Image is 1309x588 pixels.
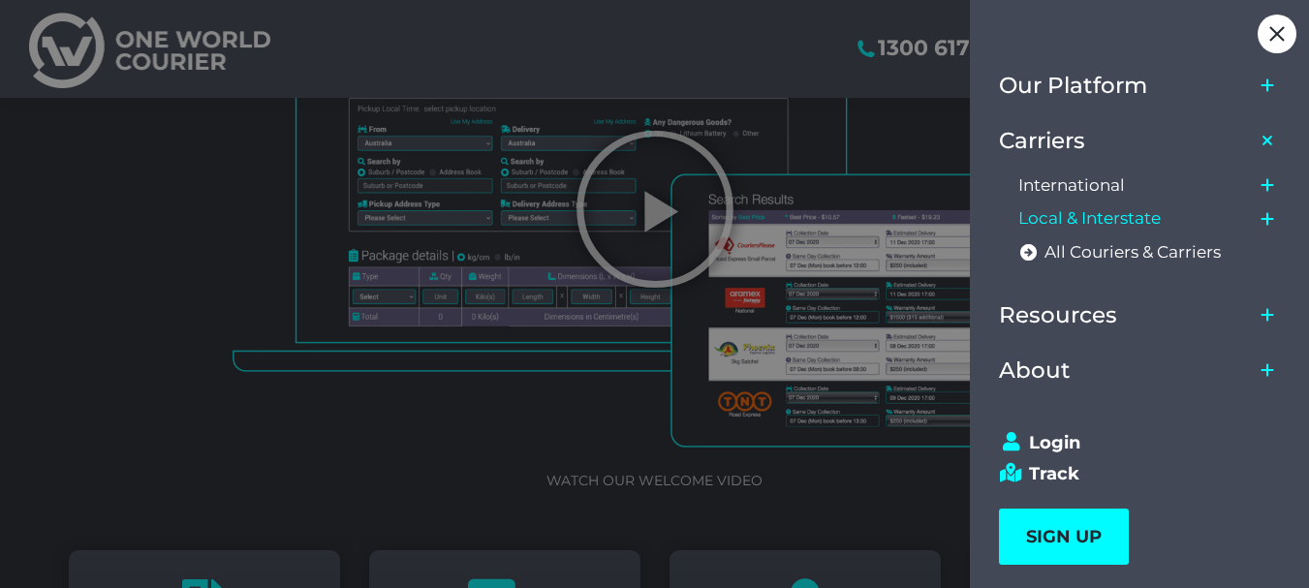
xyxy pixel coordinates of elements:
[999,58,1253,113] a: Our Platform
[1258,15,1296,53] div: Close
[1044,242,1221,263] span: All Couriers & Carriers
[1018,235,1282,269] a: All Couriers & Carriers
[999,357,1071,384] span: About
[999,463,1262,484] a: Track
[999,113,1253,169] a: Carriers
[1026,526,1102,547] span: SIGN UP
[999,302,1117,328] span: Resources
[1018,201,1253,235] a: Local & Interstate
[999,432,1262,453] a: Login
[999,73,1147,99] span: Our Platform
[1018,175,1125,196] span: International
[1018,169,1253,202] a: International
[999,128,1085,154] span: Carriers
[999,288,1253,343] a: Resources
[999,343,1253,398] a: About
[1018,208,1161,229] span: Local & Interstate
[999,509,1129,565] a: SIGN UP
